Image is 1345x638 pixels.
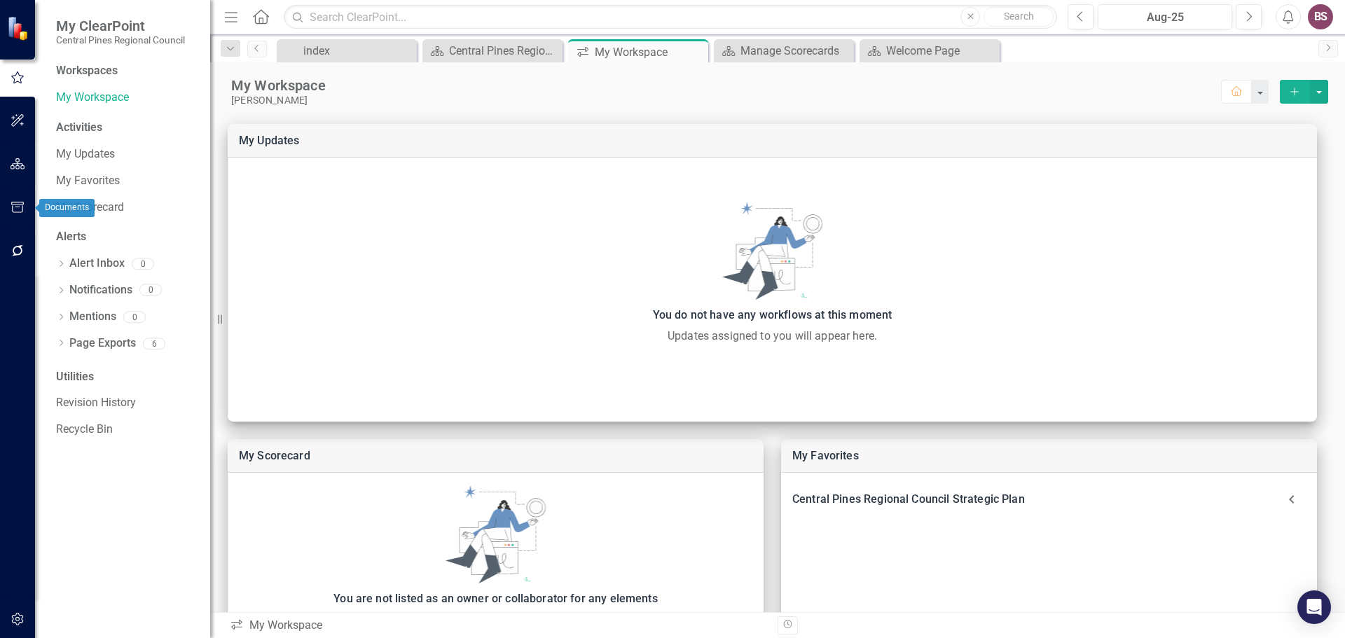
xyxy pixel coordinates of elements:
div: You do not have any workflows at this moment [235,305,1310,325]
a: Revision History [56,395,196,411]
div: My Workspace [595,43,705,61]
div: You are not listed as an owner or collaborator for any elements [235,589,757,609]
div: Aug-25 [1103,9,1227,26]
a: Recycle Bin [56,422,196,438]
span: Search [1004,11,1034,22]
button: Search [984,7,1054,27]
a: index [280,42,413,60]
div: Utilities [56,369,196,385]
div: [PERSON_NAME] [231,95,1221,106]
div: index [303,42,413,60]
a: My Workspace [56,90,196,106]
a: My Updates [239,134,300,147]
div: Central Pines Regional Council Strategic Plan [781,484,1317,515]
div: Elements you own will show up here. [235,611,757,628]
div: Open Intercom Messenger [1297,590,1331,624]
button: Aug-25 [1098,4,1232,29]
a: Mentions [69,309,116,325]
div: Updates assigned to you will appear here. [235,328,1310,345]
small: Central Pines Regional Council [56,34,185,46]
a: Welcome Page [863,42,996,60]
div: Workspaces [56,63,118,79]
button: select merge strategy [1280,80,1310,104]
div: Documents [39,199,95,217]
div: 0 [123,311,146,323]
a: Page Exports [69,335,136,352]
a: My Updates [56,146,196,162]
a: My Favorites [56,173,196,189]
img: ClearPoint Strategy [7,16,32,41]
span: My ClearPoint [56,18,185,34]
a: My Scorecard [239,449,310,462]
div: My Workspace [231,76,1221,95]
a: My Favorites [792,449,859,462]
a: My Scorecard [56,200,196,216]
div: Central Pines Regional Council Strategic Plan [792,490,1278,509]
input: Search ClearPoint... [284,5,1057,29]
div: Central Pines Regional Council [DATE]-[DATE] Strategic Business Plan Summary [449,42,559,60]
div: 6 [143,338,165,349]
div: Activities [56,120,196,136]
button: BS [1308,4,1333,29]
a: Manage Scorecards [717,42,850,60]
button: select merge strategy [1310,80,1328,104]
div: 0 [139,284,162,296]
div: Welcome Page [886,42,996,60]
div: 0 [132,258,154,270]
div: My Workspace [230,618,767,634]
div: Alerts [56,229,196,245]
a: Alert Inbox [69,256,125,272]
div: Manage Scorecards [740,42,850,60]
div: split button [1280,80,1328,104]
a: Central Pines Regional Council [DATE]-[DATE] Strategic Business Plan Summary [426,42,559,60]
a: Notifications [69,282,132,298]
